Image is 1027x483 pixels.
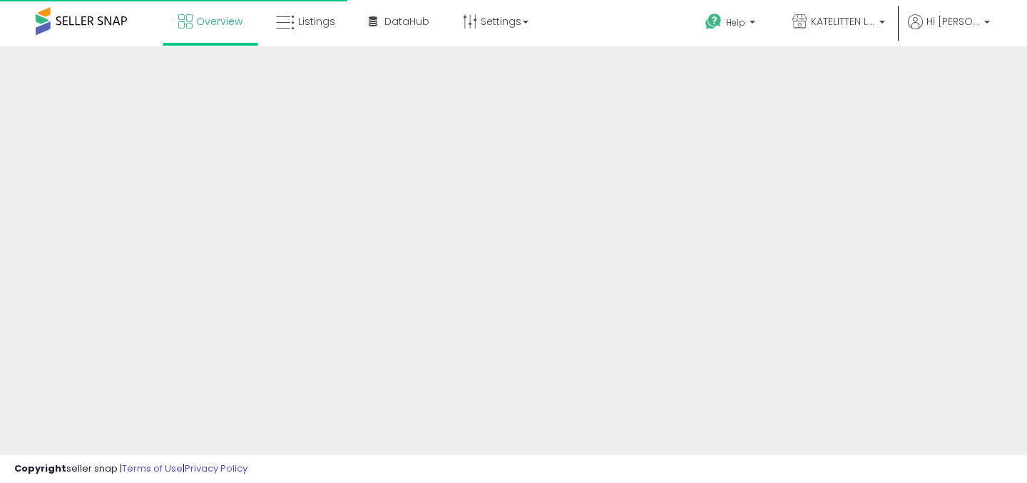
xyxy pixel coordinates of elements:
span: Help [726,16,745,29]
a: Help [694,2,770,46]
span: Hi [PERSON_NAME] [926,14,980,29]
span: DataHub [384,14,429,29]
strong: Copyright [14,462,66,475]
span: KATELITTEN LLC [811,14,875,29]
span: Listings [298,14,335,29]
a: Hi [PERSON_NAME] [908,14,990,46]
span: Overview [196,14,242,29]
a: Privacy Policy [185,462,247,475]
div: seller snap | | [14,462,247,476]
i: Get Help [705,13,722,31]
a: Terms of Use [122,462,183,475]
